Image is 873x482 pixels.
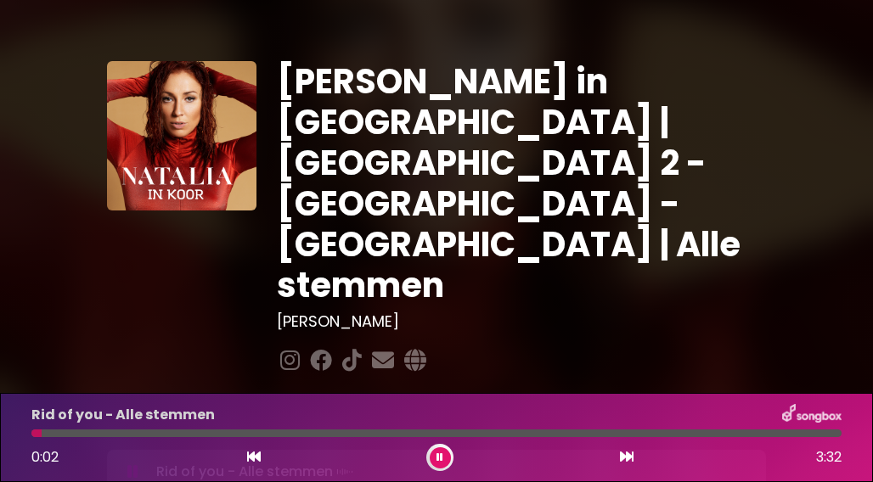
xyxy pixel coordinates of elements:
[31,405,215,425] p: Rid of you - Alle stemmen
[31,447,59,467] span: 0:02
[816,447,842,468] span: 3:32
[782,404,842,426] img: songbox-logo-white.png
[277,61,766,305] h1: [PERSON_NAME] in [GEOGRAPHIC_DATA] | [GEOGRAPHIC_DATA] 2 - [GEOGRAPHIC_DATA] - [GEOGRAPHIC_DATA] ...
[277,312,766,331] h3: [PERSON_NAME]
[107,61,256,210] img: YTVS25JmS9CLUqXqkEhs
